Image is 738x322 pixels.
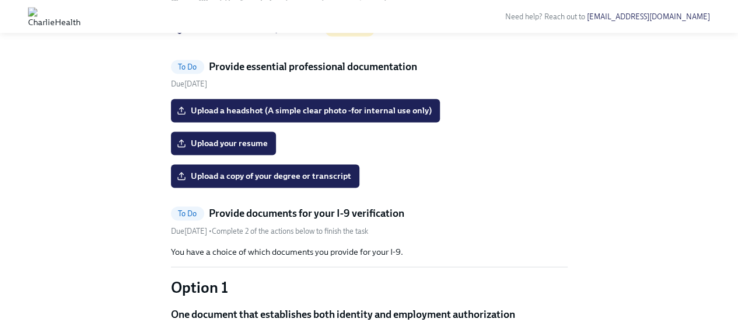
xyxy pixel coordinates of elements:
[171,164,359,188] label: Upload a copy of your degree or transcript
[171,60,568,89] a: To DoProvide essential professional documentationDue[DATE]
[209,206,404,220] h5: Provide documents for your I-9 verification
[179,170,351,182] span: Upload a copy of your degree or transcript
[171,226,209,235] span: Friday, October 3rd 2025, 9:00 am
[179,105,432,116] span: Upload a headshot (A simple clear photo -for internal use only)
[171,63,204,71] span: To Do
[171,245,568,257] p: You have a choice of which documents you provide for your I-9.
[179,137,268,149] span: Upload your resume
[171,209,204,218] span: To Do
[171,79,207,88] span: Friday, October 3rd 2025, 9:00 am
[209,60,417,74] h5: Provide essential professional documentation
[171,99,440,122] label: Upload a headshot (A simple clear photo -for internal use only)
[171,206,568,236] a: To DoProvide documents for your I-9 verificationDue[DATE] •Complete 2 of the actions below to fin...
[171,276,568,297] p: Option 1
[505,12,710,21] span: Need help? Reach out to
[587,12,710,21] a: [EMAIL_ADDRESS][DOMAIN_NAME]
[171,307,568,321] p: One document that establishes both identity and employment authorization
[171,225,368,236] div: • Complete 2 of the actions below to finish the task
[171,131,276,155] label: Upload your resume
[28,7,81,26] img: CharlieHealth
